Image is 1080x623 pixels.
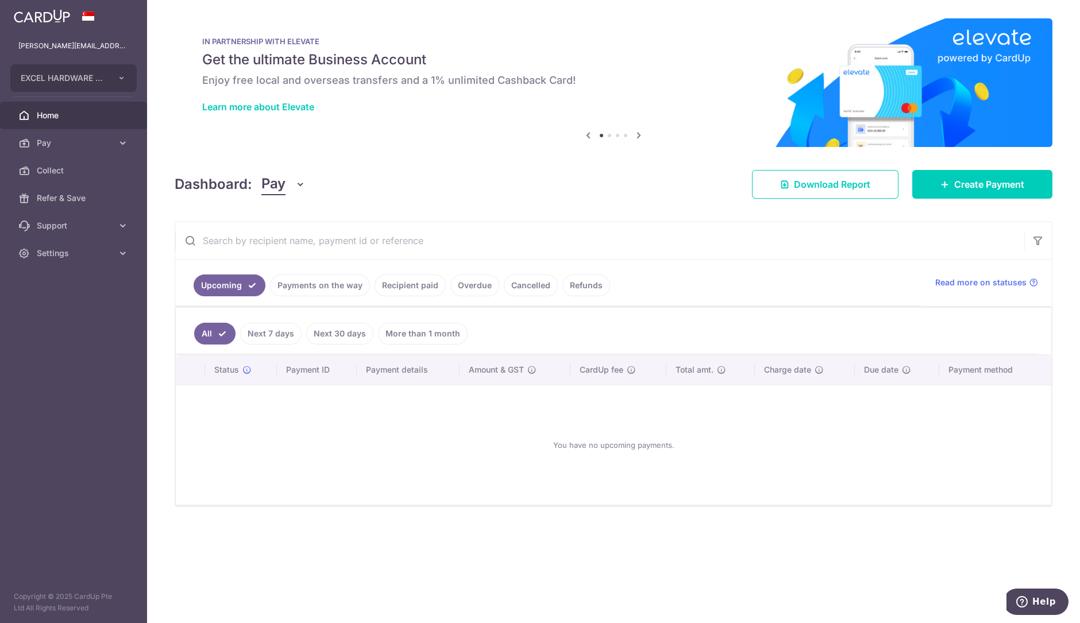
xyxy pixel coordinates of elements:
[261,173,286,195] span: Pay
[378,323,468,345] a: More than 1 month
[794,177,870,191] span: Download Report
[469,364,524,376] span: Amount & GST
[306,323,373,345] a: Next 30 days
[357,355,460,385] th: Payment details
[37,220,113,231] span: Support
[37,110,113,121] span: Home
[764,364,811,376] span: Charge date
[240,323,302,345] a: Next 7 days
[935,277,1038,288] a: Read more on statuses
[18,40,129,52] p: [PERSON_NAME][EMAIL_ADDRESS][DOMAIN_NAME]
[954,177,1024,191] span: Create Payment
[261,173,306,195] button: Pay
[37,137,113,149] span: Pay
[202,51,1025,69] h5: Get the ultimate Business Account
[277,355,357,385] th: Payment ID
[504,274,558,296] a: Cancelled
[676,364,713,376] span: Total amt.
[202,101,314,113] a: Learn more about Elevate
[935,277,1027,288] span: Read more on statuses
[175,18,1052,147] img: Renovation banner
[939,355,1051,385] th: Payment method
[37,165,113,176] span: Collect
[175,222,1024,259] input: Search by recipient name, payment id or reference
[864,364,898,376] span: Due date
[1006,589,1069,617] iframe: Opens a widget where you can find more information
[270,274,370,296] a: Payments on the way
[202,37,1025,46] p: IN PARTNERSHIP WITH ELEVATE
[21,72,106,84] span: EXCEL HARDWARE PTE LTD
[194,274,265,296] a: Upcoming
[214,364,239,376] span: Status
[580,364,623,376] span: CardUp fee
[912,170,1052,199] a: Create Payment
[752,170,898,199] a: Download Report
[37,192,113,204] span: Refer & Save
[375,274,446,296] a: Recipient paid
[37,247,113,259] span: Settings
[190,394,1037,496] div: You have no upcoming payments.
[14,9,70,23] img: CardUp
[562,274,610,296] a: Refunds
[194,323,236,345] a: All
[175,174,252,195] h4: Dashboard:
[10,64,137,92] button: EXCEL HARDWARE PTE LTD
[450,274,499,296] a: Overdue
[202,73,1025,87] h6: Enjoy free local and overseas transfers and a 1% unlimited Cashback Card!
